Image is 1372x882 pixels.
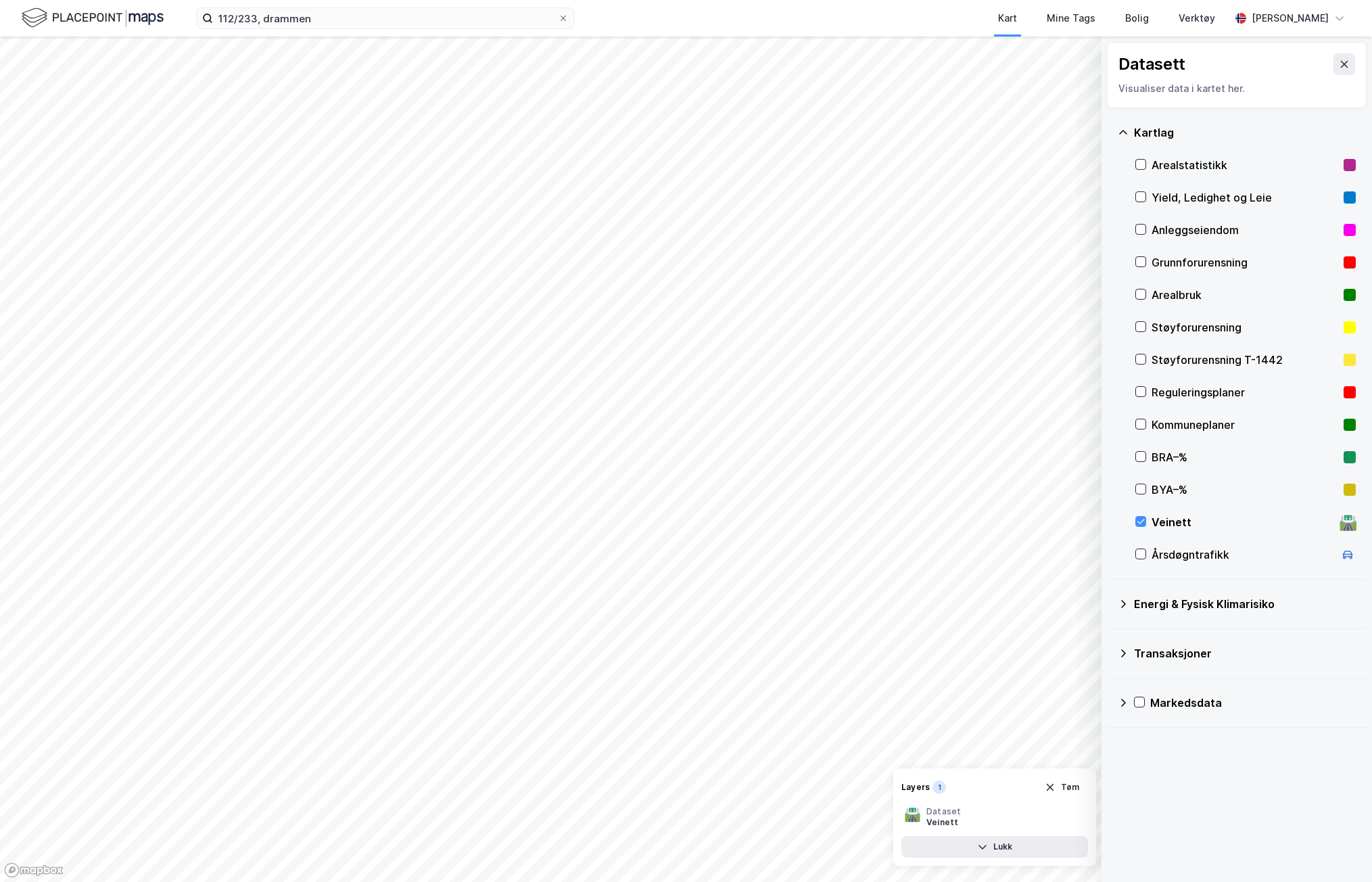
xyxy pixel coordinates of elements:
[1152,157,1338,173] div: Arealstatistikk
[932,781,946,794] div: 1
[213,8,558,28] input: Søk på adresse, matrikkel, gårdeiere, leietakere eller personer
[22,6,164,30] img: logo.f888ab2527a4732fd821a326f86c7f29.svg
[1152,449,1338,465] div: BRA–%
[901,782,930,793] div: Layers
[901,836,1088,858] button: Lukk
[1134,645,1356,661] div: Transaksjoner
[1152,287,1338,303] div: Arealbruk
[4,862,64,878] a: Mapbox homepage
[1252,10,1329,26] div: [PERSON_NAME]
[1134,124,1356,141] div: Kartlag
[1036,776,1088,798] button: Tøm
[1179,10,1215,26] div: Verktøy
[1304,817,1372,882] iframe: Chat Widget
[998,10,1017,26] div: Kart
[1152,482,1338,498] div: BYA–%
[1152,189,1338,206] div: Yield, Ledighet og Leie
[1152,254,1338,271] div: Grunnforurensning
[1118,53,1185,75] div: Datasett
[1152,352,1338,368] div: Støyforurensning T-1442
[904,806,921,828] div: 🛣️
[926,806,961,817] div: Dataset
[1152,514,1334,530] div: Veinett
[1118,80,1355,97] div: Visualiser data i kartet her.
[1304,817,1372,882] div: Kontrollprogram for chat
[1150,695,1356,711] div: Markedsdata
[1134,596,1356,612] div: Energi & Fysisk Klimarisiko
[1152,384,1338,400] div: Reguleringsplaner
[1152,319,1338,335] div: Støyforurensning
[1125,10,1149,26] div: Bolig
[926,817,961,828] div: Veinett
[1339,513,1357,531] div: 🛣️
[1152,222,1338,238] div: Anleggseiendom
[1047,10,1095,26] div: Mine Tags
[1152,417,1338,433] div: Kommuneplaner
[1152,547,1334,563] div: Årsdøgntrafikk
